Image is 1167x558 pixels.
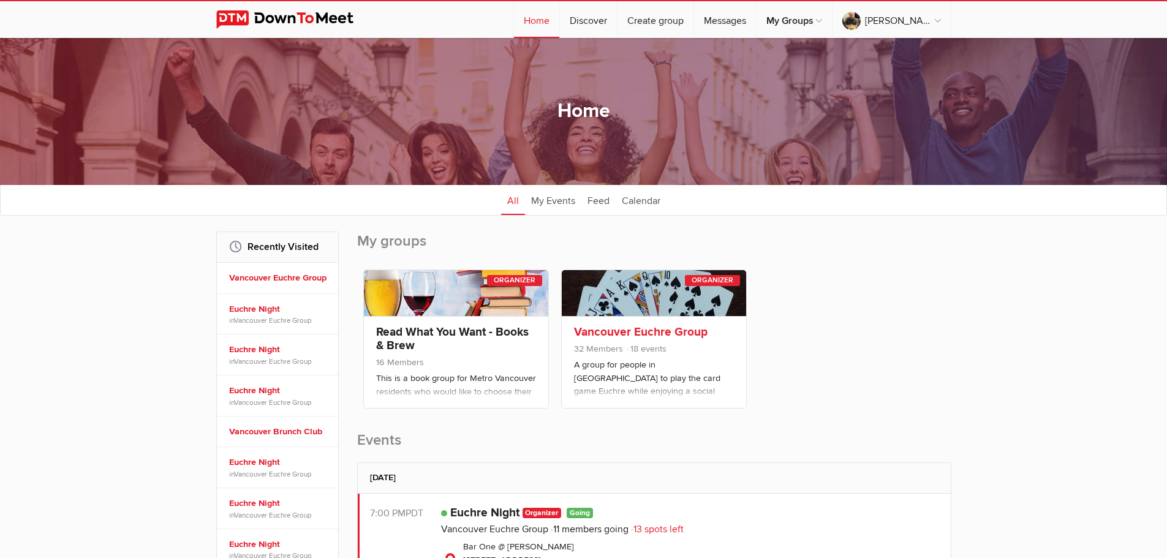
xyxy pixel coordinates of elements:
span: 32 Members [574,344,623,354]
p: This is a book group for Metro Vancouver residents who would like to choose their own books and t... [376,372,536,433]
span: 16 Members [376,357,424,368]
p: A group for people in [GEOGRAPHIC_DATA] to play the card game Euchre while enjoying a social beve... [574,358,734,420]
a: Home [514,1,559,38]
a: Vancouver Euchre Group [234,398,312,407]
span: Going [567,508,593,518]
a: Messages [694,1,756,38]
a: Vancouver Brunch Club [229,425,330,439]
a: Vancouver Euchre Group [234,470,312,478]
span: America/Vancouver [406,507,423,519]
span: in [229,315,330,325]
a: Vancouver Euchre Group [441,523,548,535]
a: Euchre Night [450,505,519,520]
span: in [229,469,330,479]
span: in [229,356,330,366]
h2: Recently Visited [229,232,326,262]
div: Organizer [487,275,542,286]
h2: Events [357,431,951,462]
h2: My groups [357,232,951,263]
a: [PERSON_NAME] [833,1,951,38]
span: 18 events [625,344,667,354]
img: DownToMeet [216,10,372,29]
span: 13 spots left [631,523,684,535]
a: My Groups [757,1,832,38]
a: Vancouver Euchre Group [234,357,312,366]
a: Vancouver Euchre Group [229,271,330,285]
span: in [229,398,330,407]
span: in [229,510,330,520]
a: Vancouver Euchre Group [234,511,312,519]
a: All [501,184,525,215]
a: Vancouver Euchre Group [234,316,312,325]
span: 11 members going [551,523,629,535]
a: Read What You Want - Books & Brew [376,325,529,353]
a: Discover [560,1,617,38]
a: Create group [617,1,693,38]
h2: [DATE] [370,463,939,492]
span: Organizer [523,508,562,518]
a: Euchre Night [229,456,330,469]
a: Euchre Night [229,303,330,316]
a: Euchre Night [229,538,330,551]
div: 7:00 PM [370,506,441,521]
a: Calendar [616,184,667,215]
a: Euchre Night [229,343,330,356]
a: My Events [525,184,581,215]
a: Vancouver Euchre Group [574,325,708,339]
h1: Home [557,99,610,124]
a: Euchre Night [229,497,330,510]
a: Euchre Night [229,384,330,398]
div: Organizer [685,275,740,286]
a: Feed [581,184,616,215]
